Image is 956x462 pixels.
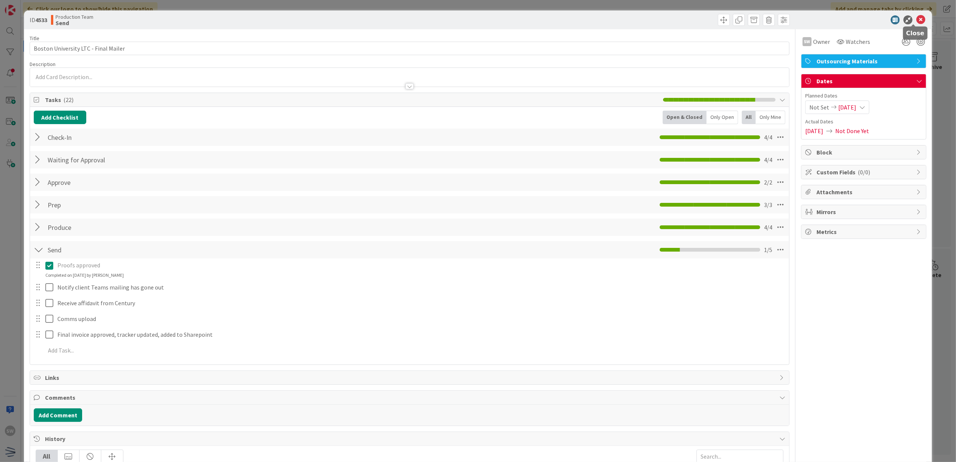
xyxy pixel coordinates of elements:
[57,283,784,292] p: Notify client Teams mailing has gone out
[816,57,912,66] span: Outsourcing Materials
[30,61,56,67] span: Description
[764,223,772,232] span: 4 / 4
[813,37,830,46] span: Owner
[816,187,912,196] span: Attachments
[45,130,214,144] input: Add Checklist...
[846,37,870,46] span: Watchers
[764,245,772,254] span: 1 / 5
[805,126,823,135] span: [DATE]
[838,103,856,112] span: [DATE]
[816,148,912,157] span: Block
[816,76,912,85] span: Dates
[30,35,39,42] label: Title
[906,30,924,37] h5: Close
[858,168,870,176] span: ( 0/0 )
[45,393,776,402] span: Comments
[56,20,93,26] b: Send
[756,111,785,124] div: Only Mine
[816,168,912,177] span: Custom Fields
[803,37,812,46] div: SW
[816,227,912,236] span: Metrics
[34,111,86,124] button: Add Checklist
[805,118,922,126] span: Actual Dates
[57,330,784,339] p: Final invoice approved, tracker updated, added to Sharepoint
[805,92,922,100] span: Planned Dates
[30,42,790,55] input: type card name here...
[45,243,214,256] input: Add Checklist...
[45,272,124,279] div: Completed on [DATE] by [PERSON_NAME]
[764,178,772,187] span: 2 / 2
[45,198,214,211] input: Add Checklist...
[35,16,47,24] b: 4533
[45,434,776,443] span: History
[56,14,93,20] span: Production Team
[63,96,74,103] span: ( 22 )
[57,299,784,307] p: Receive affidavit from Century
[742,111,756,124] div: All
[764,155,772,164] span: 4 / 4
[809,103,829,112] span: Not Set
[45,95,660,104] span: Tasks
[707,111,738,124] div: Only Open
[57,315,784,323] p: Comms upload
[45,220,214,234] input: Add Checklist...
[30,15,47,24] span: ID
[45,175,214,189] input: Add Checklist...
[45,153,214,166] input: Add Checklist...
[835,126,869,135] span: Not Done Yet
[45,373,776,382] span: Links
[764,133,772,142] span: 4 / 4
[816,207,912,216] span: Mirrors
[663,111,707,124] div: Open & Closed
[57,261,784,270] p: Proofs approved
[34,408,82,422] button: Add Comment
[764,200,772,209] span: 3 / 3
